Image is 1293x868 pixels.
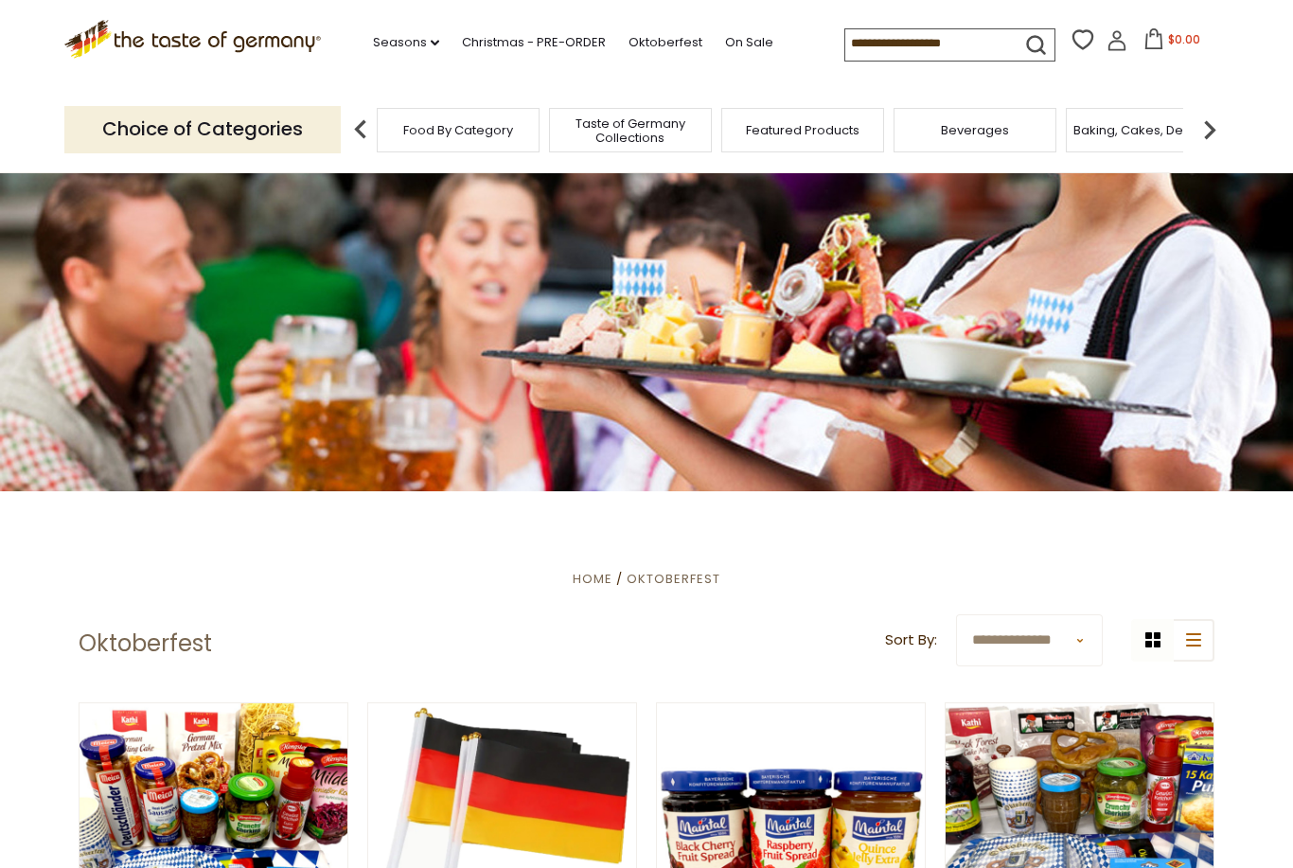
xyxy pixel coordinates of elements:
p: Choice of Categories [64,106,341,152]
a: Featured Products [746,123,859,137]
a: Baking, Cakes, Desserts [1073,123,1220,137]
h1: Oktoberfest [79,629,212,658]
img: previous arrow [342,111,380,149]
img: next arrow [1191,111,1229,149]
a: Seasons [373,32,439,53]
a: Christmas - PRE-ORDER [462,32,606,53]
span: $0.00 [1168,31,1200,47]
a: Beverages [941,123,1009,137]
label: Sort By: [885,629,937,652]
a: Oktoberfest [629,32,702,53]
a: Home [573,570,612,588]
button: $0.00 [1131,28,1212,57]
a: On Sale [725,32,773,53]
a: Oktoberfest [627,570,720,588]
a: Taste of Germany Collections [555,116,706,145]
a: Food By Category [403,123,513,137]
